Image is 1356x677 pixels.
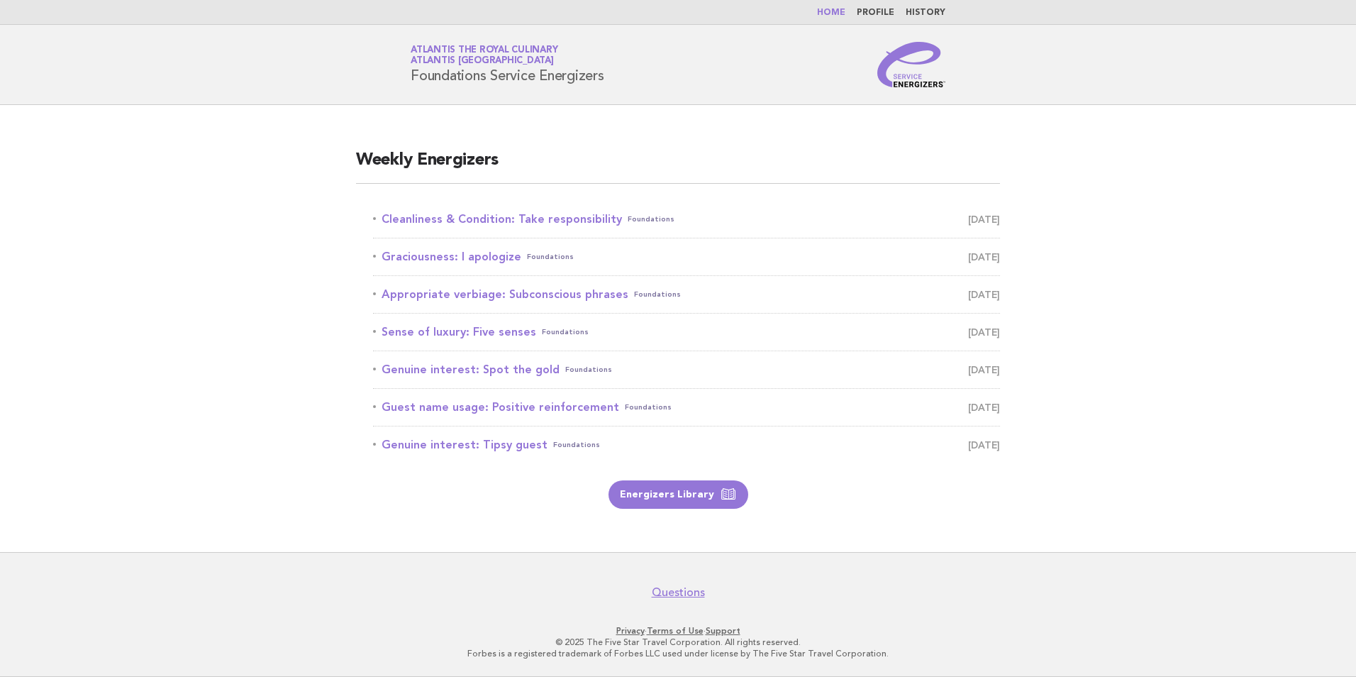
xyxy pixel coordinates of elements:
[616,626,645,636] a: Privacy
[877,42,945,87] img: Service Energizers
[373,360,1000,380] a: Genuine interest: Spot the goldFoundations [DATE]
[968,247,1000,267] span: [DATE]
[373,435,1000,455] a: Genuine interest: Tipsy guestFoundations [DATE]
[244,637,1112,648] p: © 2025 The Five Star Travel Corporation. All rights reserved.
[968,322,1000,342] span: [DATE]
[706,626,740,636] a: Support
[968,360,1000,380] span: [DATE]
[356,149,1000,184] h2: Weekly Energizers
[628,209,674,229] span: Foundations
[968,285,1000,304] span: [DATE]
[373,397,1000,417] a: Guest name usage: Positive reinforcementFoundations [DATE]
[652,585,705,600] a: Questions
[565,360,612,380] span: Foundations
[373,209,1000,229] a: Cleanliness & Condition: Take responsibilityFoundations [DATE]
[968,397,1000,417] span: [DATE]
[608,480,748,509] a: Energizers Library
[373,322,1000,342] a: Sense of luxury: Five sensesFoundations [DATE]
[542,322,589,342] span: Foundations
[647,626,704,636] a: Terms of Use
[244,648,1112,659] p: Forbes is a registered trademark of Forbes LLC used under license by The Five Star Travel Corpora...
[906,9,945,17] a: History
[857,9,894,17] a: Profile
[634,285,681,304] span: Foundations
[553,435,600,455] span: Foundations
[411,57,554,66] span: Atlantis [GEOGRAPHIC_DATA]
[411,45,557,65] a: Atlantis the Royal CulinaryAtlantis [GEOGRAPHIC_DATA]
[817,9,845,17] a: Home
[527,247,574,267] span: Foundations
[373,285,1000,304] a: Appropriate verbiage: Subconscious phrasesFoundations [DATE]
[625,397,672,417] span: Foundations
[244,625,1112,637] p: · ·
[968,435,1000,455] span: [DATE]
[373,247,1000,267] a: Graciousness: I apologizeFoundations [DATE]
[411,46,604,83] h1: Foundations Service Energizers
[968,209,1000,229] span: [DATE]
